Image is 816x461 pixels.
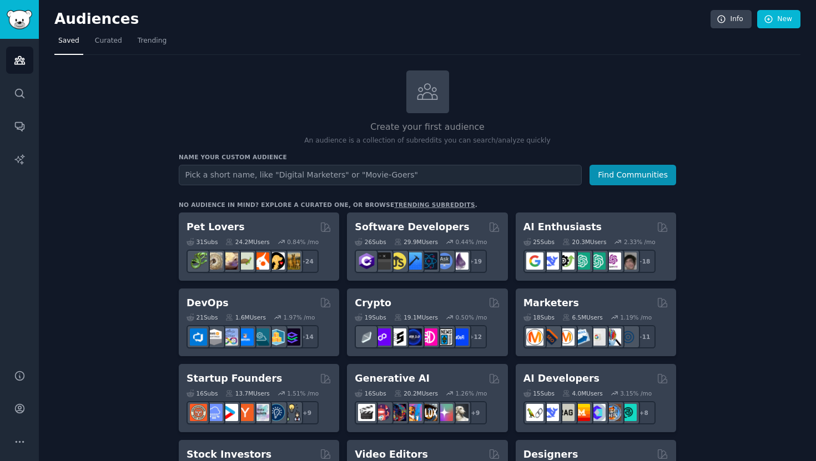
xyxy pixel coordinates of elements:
img: reactnative [420,252,437,270]
div: 2.33 % /mo [624,238,656,246]
img: aws_cdk [268,328,285,346]
div: 18 Sub s [523,313,555,321]
img: platformengineering [252,328,269,346]
div: + 12 [464,325,487,348]
a: trending subreddits [394,201,475,208]
img: OpenSourceAI [588,404,606,421]
div: + 24 [295,250,319,273]
img: SaaS [205,404,223,421]
div: 21 Sub s [187,313,218,321]
img: bigseo [542,328,559,346]
h2: AI Enthusiasts [523,220,602,234]
h2: Marketers [523,296,579,310]
img: DevOpsLinks [236,328,254,346]
img: MistralAI [573,404,590,421]
img: ethfinance [358,328,375,346]
a: Saved [54,32,83,55]
div: 0.84 % /mo [287,238,319,246]
img: web3 [405,328,422,346]
div: 0.50 % /mo [456,313,487,321]
img: indiehackers [252,404,269,421]
div: 1.19 % /mo [620,313,652,321]
a: Curated [91,32,126,55]
div: + 9 [295,401,319,424]
img: AItoolsCatalog [557,252,575,270]
div: No audience in mind? Explore a curated one, or browse . [179,201,477,209]
h2: Pet Lovers [187,220,245,234]
button: Find Communities [590,165,676,185]
div: + 11 [632,325,656,348]
div: 15 Sub s [523,389,555,397]
img: software [374,252,391,270]
img: ballpython [205,252,223,270]
img: CryptoNews [436,328,453,346]
h2: Crypto [355,296,391,310]
h2: Software Developers [355,220,469,234]
h2: DevOps [187,296,229,310]
div: 1.6M Users [225,313,266,321]
img: googleads [588,328,606,346]
input: Pick a short name, like "Digital Marketers" or "Movie-Goers" [179,165,582,185]
a: New [757,10,800,29]
img: chatgpt_promptDesign [573,252,590,270]
div: + 9 [464,401,487,424]
img: OnlineMarketing [619,328,637,346]
img: GummySearch logo [7,10,32,29]
img: sdforall [405,404,422,421]
div: + 8 [632,401,656,424]
img: startup [221,404,238,421]
img: growmybusiness [283,404,300,421]
div: + 14 [295,325,319,348]
h2: Create your first audience [179,120,676,134]
img: AIDevelopersSociety [619,404,637,421]
img: cockatiel [252,252,269,270]
img: Emailmarketing [573,328,590,346]
img: starryai [436,404,453,421]
img: DeepSeek [542,404,559,421]
img: dogbreed [283,252,300,270]
p: An audience is a collection of subreddits you can search/analyze quickly [179,136,676,146]
img: defiblockchain [420,328,437,346]
img: LangChain [526,404,543,421]
a: Trending [134,32,170,55]
img: DeepSeek [542,252,559,270]
div: 16 Sub s [355,389,386,397]
img: chatgpt_prompts_ [588,252,606,270]
img: AskMarketing [557,328,575,346]
img: leopardgeckos [221,252,238,270]
div: 20.3M Users [562,238,606,246]
img: DreamBooth [451,404,469,421]
div: + 18 [632,250,656,273]
div: 1.26 % /mo [456,389,487,397]
img: MarketingResearch [604,328,621,346]
img: ethstaker [389,328,406,346]
h2: AI Developers [523,372,600,386]
img: iOSProgramming [405,252,422,270]
h3: Name your custom audience [179,153,676,161]
img: Rag [557,404,575,421]
img: AskComputerScience [436,252,453,270]
h2: Startup Founders [187,372,282,386]
div: 1.97 % /mo [284,313,315,321]
div: 19.1M Users [394,313,438,321]
div: 26 Sub s [355,238,386,246]
img: Docker_DevOps [221,328,238,346]
img: turtle [236,252,254,270]
span: Curated [95,36,122,46]
img: OpenAIDev [604,252,621,270]
img: csharp [358,252,375,270]
div: 0.44 % /mo [456,238,487,246]
div: 1.51 % /mo [287,389,319,397]
div: 24.2M Users [225,238,269,246]
div: 16 Sub s [187,389,218,397]
a: Info [711,10,752,29]
img: FluxAI [420,404,437,421]
img: deepdream [389,404,406,421]
img: content_marketing [526,328,543,346]
div: 29.9M Users [394,238,438,246]
img: AWS_Certified_Experts [205,328,223,346]
img: defi_ [451,328,469,346]
img: llmops [604,404,621,421]
img: azuredevops [190,328,207,346]
img: PetAdvice [268,252,285,270]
